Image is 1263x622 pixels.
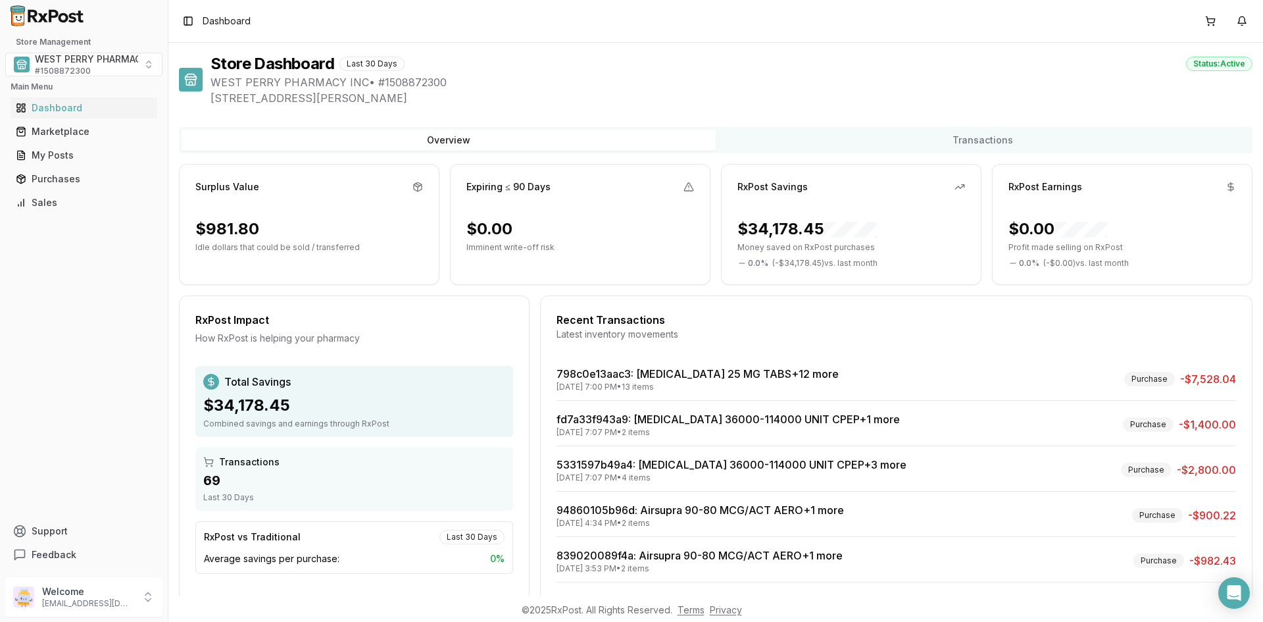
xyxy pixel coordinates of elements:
[11,96,157,120] a: Dashboard
[11,120,157,143] a: Marketplace
[16,149,152,162] div: My Posts
[5,192,162,213] button: Sales
[737,180,808,194] div: RxPost Savings
[1177,462,1236,478] span: -$2,800.00
[203,14,251,28] span: Dashboard
[203,419,505,429] div: Combined savings and earnings through RxPost
[42,585,134,598] p: Welcome
[203,14,251,28] nav: breadcrumb
[1043,258,1129,269] span: ( - $0.00 ) vs. last month
[748,258,768,269] span: 0.0 %
[5,121,162,142] button: Marketplace
[737,242,965,253] p: Money saved on RxPost purchases
[490,552,505,565] span: 0 %
[11,167,157,191] a: Purchases
[557,413,900,426] a: fd7a33f943a9: [MEDICAL_DATA] 36000-114000 UNIT CPEP+1 more
[678,604,705,615] a: Terms
[210,53,334,74] h1: Store Dashboard
[1008,242,1236,253] p: Profit made selling on RxPost
[5,145,162,166] button: My Posts
[195,180,259,194] div: Surplus Value
[339,57,405,71] div: Last 30 Days
[195,332,513,345] div: How RxPost is helping your pharmacy
[1188,507,1236,523] span: -$900.22
[16,172,152,186] div: Purchases
[11,82,157,92] h2: Main Menu
[195,312,513,328] div: RxPost Impact
[5,519,162,543] button: Support
[13,586,34,608] img: User avatar
[1124,372,1175,386] div: Purchase
[1008,180,1082,194] div: RxPost Earnings
[710,604,742,615] a: Privacy
[203,395,505,416] div: $34,178.45
[35,66,91,76] span: # 1508872300
[224,374,291,390] span: Total Savings
[466,242,694,253] p: Imminent write-off risk
[11,191,157,215] a: Sales
[1186,57,1252,71] div: Status: Active
[1019,258,1039,269] span: 0.0 %
[16,125,152,138] div: Marketplace
[557,563,843,574] div: [DATE] 3:53 PM • 2 items
[557,328,1236,341] div: Latest inventory movements
[737,219,877,240] div: $34,178.45
[16,101,152,115] div: Dashboard
[5,97,162,118] button: Dashboard
[210,90,1252,106] span: [STREET_ADDRESS][PERSON_NAME]
[32,548,76,561] span: Feedback
[1132,508,1183,523] div: Purchase
[195,242,423,253] p: Idle dollars that could be sold / transferred
[557,473,906,483] div: [DATE] 7:07 PM • 4 items
[557,427,900,438] div: [DATE] 7:07 PM • 2 items
[203,492,505,503] div: Last 30 Days
[1123,417,1174,432] div: Purchase
[1218,577,1250,609] div: Open Intercom Messenger
[557,382,839,392] div: [DATE] 7:00 PM • 13 items
[5,5,89,26] img: RxPost Logo
[772,258,878,269] span: ( - $34,178.45 ) vs. last month
[557,504,844,517] a: 94860105b96d: Airsupra 90-80 MCG/ACT AERO+1 more
[195,219,259,240] div: $981.80
[466,180,551,194] div: Expiring ≤ 90 Days
[219,455,280,469] span: Transactions
[466,219,512,240] div: $0.00
[35,53,167,66] span: WEST PERRY PHARMACY INC
[716,130,1250,151] button: Transactions
[1180,371,1236,387] span: -$7,528.04
[557,367,839,380] a: 798c0e13aac3: [MEDICAL_DATA] 25 MG TABS+12 more
[1189,553,1236,569] span: -$982.43
[1133,554,1184,568] div: Purchase
[439,530,505,544] div: Last 30 Days
[182,130,716,151] button: Overview
[5,53,162,76] button: Select a view
[557,312,1236,328] div: Recent Transactions
[1008,219,1107,240] div: $0.00
[204,531,301,544] div: RxPost vs Traditional
[557,518,844,529] div: [DATE] 4:34 PM • 2 items
[210,74,1252,90] span: WEST PERRY PHARMACY INC • # 1508872300
[5,37,162,47] h2: Store Management
[204,552,339,565] span: Average savings per purchase:
[1179,417,1236,432] span: -$1,400.00
[557,458,906,471] a: 5331597b49a4: [MEDICAL_DATA] 36000-114000 UNIT CPEP+3 more
[1121,463,1172,477] div: Purchase
[5,168,162,190] button: Purchases
[11,143,157,167] a: My Posts
[16,196,152,209] div: Sales
[5,543,162,567] button: Feedback
[203,471,505,490] div: 69
[42,598,134,609] p: [EMAIL_ADDRESS][DOMAIN_NAME]
[557,549,843,562] a: 839020089f4a: Airsupra 90-80 MCG/ACT AERO+1 more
